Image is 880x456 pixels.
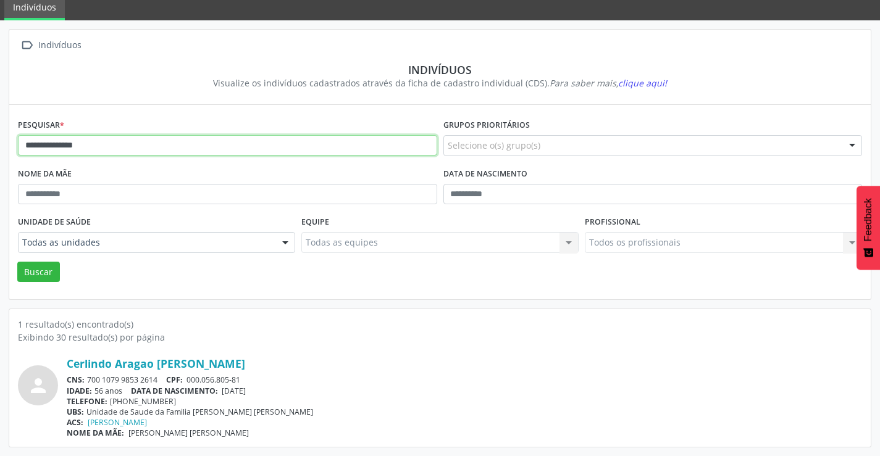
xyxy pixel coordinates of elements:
div: 700 1079 9853 2614 [67,375,862,385]
div: Exibindo 30 resultado(s) por página [18,331,862,344]
i: Para saber mais, [550,77,667,89]
div: Indivíduos [27,63,853,77]
span: clique aqui! [618,77,667,89]
span: 000.056.805-81 [186,375,240,385]
a:  Indivíduos [18,36,83,54]
label: Equipe [301,213,329,232]
span: Feedback [863,198,874,241]
i:  [18,36,36,54]
label: Profissional [585,213,640,232]
a: Cerlindo Aragao [PERSON_NAME] [67,357,245,370]
label: Pesquisar [18,116,64,135]
div: 56 anos [67,386,862,396]
span: IDADE: [67,386,92,396]
label: Nome da mãe [18,165,72,184]
div: Visualize os indivíduos cadastrados através da ficha de cadastro individual (CDS). [27,77,853,89]
div: Indivíduos [36,36,83,54]
span: NOME DA MÃE: [67,428,124,438]
span: CPF: [166,375,183,385]
span: Selecione o(s) grupo(s) [448,139,540,152]
span: TELEFONE: [67,396,107,407]
div: Unidade de Saude da Familia [PERSON_NAME] [PERSON_NAME] [67,407,862,417]
button: Buscar [17,262,60,283]
label: Grupos prioritários [443,116,530,135]
label: Unidade de saúde [18,213,91,232]
button: Feedback - Mostrar pesquisa [857,186,880,270]
a: [PERSON_NAME] [88,417,147,428]
span: [PERSON_NAME] [PERSON_NAME] [128,428,249,438]
span: ACS: [67,417,83,428]
span: UBS: [67,407,84,417]
span: DATA DE NASCIMENTO: [131,386,218,396]
div: 1 resultado(s) encontrado(s) [18,318,862,331]
i: person [27,375,49,397]
span: CNS: [67,375,85,385]
span: [DATE] [222,386,246,396]
span: Todas as unidades [22,236,270,249]
label: Data de nascimento [443,165,527,184]
div: [PHONE_NUMBER] [67,396,862,407]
